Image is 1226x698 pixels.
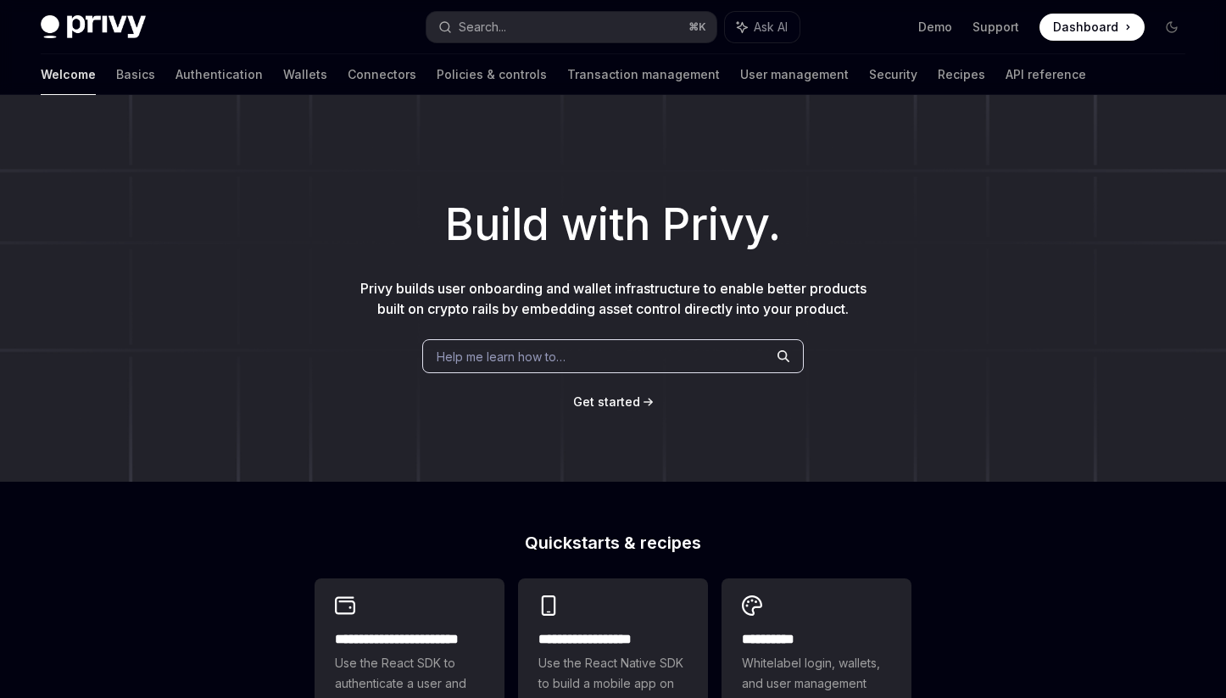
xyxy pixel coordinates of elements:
div: Search... [459,17,506,37]
button: Toggle dark mode [1158,14,1185,41]
h1: Build with Privy. [27,192,1199,258]
a: User management [740,54,849,95]
span: Ask AI [754,19,788,36]
a: Dashboard [1039,14,1145,41]
span: Privy builds user onboarding and wallet infrastructure to enable better products built on crypto ... [360,280,867,317]
a: Demo [918,19,952,36]
a: Wallets [283,54,327,95]
a: API reference [1006,54,1086,95]
a: Transaction management [567,54,720,95]
a: Security [869,54,917,95]
span: Get started [573,394,640,409]
a: Support [972,19,1019,36]
a: Authentication [176,54,263,95]
a: Basics [116,54,155,95]
img: dark logo [41,15,146,39]
span: Help me learn how to… [437,348,566,366]
a: Policies & controls [437,54,547,95]
a: Welcome [41,54,96,95]
button: Ask AI [725,12,800,42]
a: Connectors [348,54,416,95]
a: Recipes [938,54,985,95]
span: Dashboard [1053,19,1118,36]
a: Get started [573,394,640,410]
span: ⌘ K [688,20,706,34]
button: Search...⌘K [426,12,716,42]
h2: Quickstarts & recipes [315,534,911,551]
